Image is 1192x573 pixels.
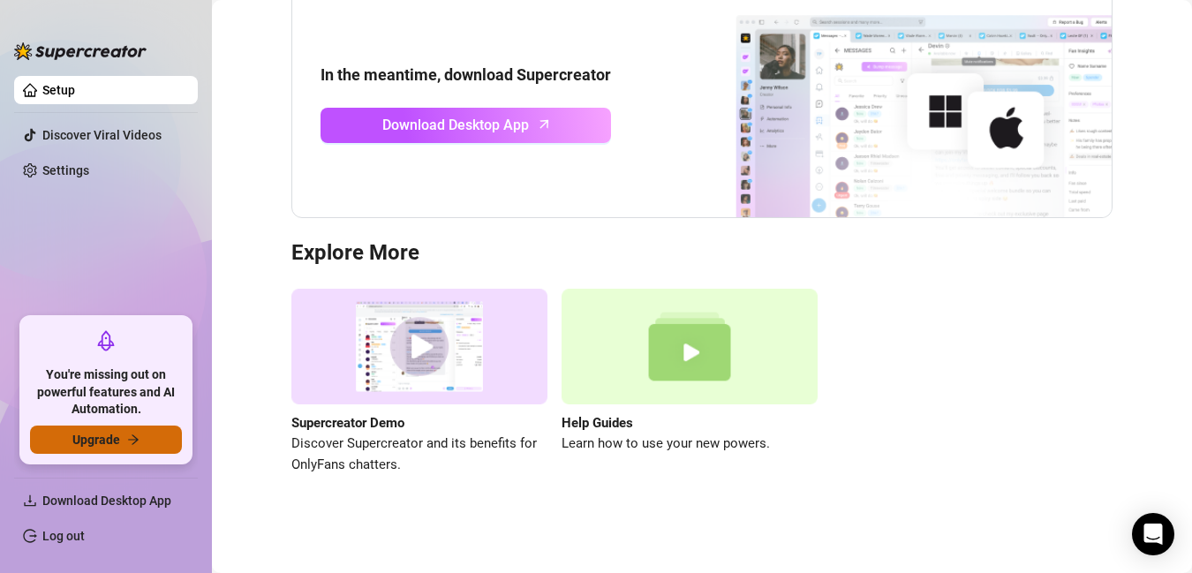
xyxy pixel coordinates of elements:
[321,108,611,143] a: Download Desktop Apparrow-up
[291,289,547,404] img: supercreator demo
[291,289,547,475] a: Supercreator DemoDiscover Supercreator and its benefits for OnlyFans chatters.
[30,366,182,418] span: You're missing out on powerful features and AI Automation.
[291,239,1113,268] h3: Explore More
[291,434,547,475] span: Discover Supercreator and its benefits for OnlyFans chatters.
[321,65,611,84] strong: In the meantime, download Supercreator
[534,114,555,134] span: arrow-up
[14,42,147,60] img: logo-BBDzfeDw.svg
[42,128,162,142] a: Discover Viral Videos
[291,415,404,431] strong: Supercreator Demo
[23,494,37,508] span: download
[562,415,633,431] strong: Help Guides
[562,289,818,475] a: Help GuidesLearn how to use your new powers.
[1132,513,1174,555] div: Open Intercom Messenger
[127,434,140,446] span: arrow-right
[72,433,120,447] span: Upgrade
[42,494,171,508] span: Download Desktop App
[42,529,85,543] a: Log out
[30,426,182,454] button: Upgradearrow-right
[95,330,117,351] span: rocket
[42,83,75,97] a: Setup
[382,114,529,136] span: Download Desktop App
[562,434,818,455] span: Learn how to use your new powers.
[562,289,818,404] img: help guides
[42,163,89,177] a: Settings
